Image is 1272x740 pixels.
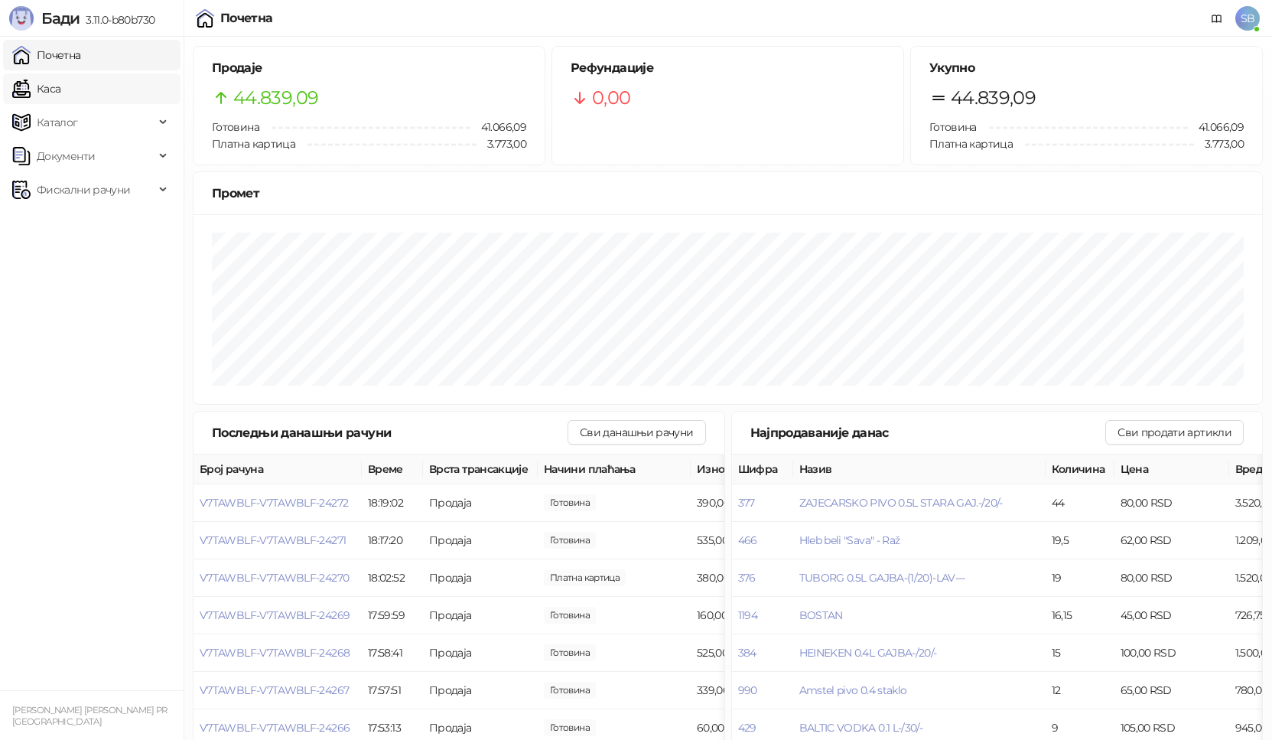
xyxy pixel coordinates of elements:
td: 339,00 RSD [691,672,805,709]
td: 17:58:41 [362,634,423,672]
td: 19 [1046,559,1114,597]
td: 62,00 RSD [1114,522,1229,559]
button: V7TAWBLF-V7TAWBLF-24267 [200,683,349,697]
th: Број рачуна [194,455,362,484]
button: 377 [738,496,755,510]
button: Amstel pivo 0.4 staklo [799,683,907,697]
td: 80,00 RSD [1114,559,1229,597]
td: 390,00 RSD [691,484,805,522]
td: 18:19:02 [362,484,423,522]
span: Готовина [929,120,977,134]
span: SB [1235,6,1260,31]
span: 535,00 [544,532,596,549]
h5: Продаје [212,59,526,77]
a: Документација [1205,6,1229,31]
h5: Рефундације [571,59,885,77]
span: 380,00 [544,569,626,586]
td: 12 [1046,672,1114,709]
button: BALTIC VODKA 0.1 L-/30/- [799,721,923,735]
div: Најпродаваније данас [750,423,1106,442]
th: Количина [1046,455,1114,484]
button: Hleb beli "Sava" - Raž [799,533,900,547]
button: Сви данашњи рачуни [568,420,705,445]
span: Фискални рачуни [37,174,130,205]
button: 429 [738,721,756,735]
td: 18:02:52 [362,559,423,597]
button: V7TAWBLF-V7TAWBLF-24270 [200,571,349,585]
div: Промет [212,184,1244,203]
span: 0,00 [592,83,630,112]
button: 990 [738,683,757,697]
td: Продаја [423,484,538,522]
h5: Укупно [929,59,1244,77]
button: V7TAWBLF-V7TAWBLF-24272 [200,496,348,510]
td: 15 [1046,634,1114,672]
span: Каталог [37,107,78,138]
td: 525,00 RSD [691,634,805,672]
span: Платна картица [212,137,295,151]
button: HEINEKEN 0.4L GAJBA-/20/- [799,646,937,660]
small: [PERSON_NAME] [PERSON_NAME] PR [GEOGRAPHIC_DATA] [12,705,168,727]
button: 376 [738,571,756,585]
a: Каса [12,73,60,104]
span: Готовина [212,120,259,134]
span: Платна картица [929,137,1013,151]
button: Сви продати артикли [1105,420,1244,445]
td: 19,5 [1046,522,1114,559]
span: 41.066,09 [1188,119,1244,135]
td: 380,00 RSD [691,559,805,597]
div: Почетна [220,12,273,24]
button: V7TAWBLF-V7TAWBLF-24271 [200,533,346,547]
th: Начини плаћања [538,455,691,484]
td: 17:57:51 [362,672,423,709]
button: 466 [738,533,757,547]
span: 44.839,09 [951,83,1036,112]
td: Продаја [423,597,538,634]
td: 18:17:20 [362,522,423,559]
span: 3.773,00 [1194,135,1244,152]
td: 80,00 RSD [1114,484,1229,522]
td: 65,00 RSD [1114,672,1229,709]
span: Документи [37,141,95,171]
span: 390,00 [544,494,596,511]
th: Назив [793,455,1046,484]
th: Износ [691,455,805,484]
button: BOSTAN [799,608,843,622]
button: V7TAWBLF-V7TAWBLF-24268 [200,646,350,660]
button: V7TAWBLF-V7TAWBLF-24266 [200,721,350,735]
a: Почетна [12,40,81,70]
span: 339,00 [544,682,596,699]
span: 525,00 [544,644,596,661]
span: 41.066,09 [470,119,526,135]
td: 16,15 [1046,597,1114,634]
td: 535,00 RSD [691,522,805,559]
th: Цена [1114,455,1229,484]
span: 3.773,00 [477,135,526,152]
span: ZAJECARSKO PIVO 0.5L STARA GAJ.-/20/- [799,496,1003,510]
span: 160,00 [544,607,596,624]
td: Продаја [423,559,538,597]
th: Врста трансакције [423,455,538,484]
span: TUBORG 0.5L GAJBA-(1/20)-LAV--- [799,571,965,585]
td: 17:59:59 [362,597,423,634]
span: 3.11.0-b80b730 [80,13,155,27]
button: V7TAWBLF-V7TAWBLF-24269 [200,608,350,622]
td: Продаја [423,672,538,709]
td: 100,00 RSD [1114,634,1229,672]
span: 60,00 [544,719,596,736]
button: 384 [738,646,756,660]
img: Logo [9,6,34,31]
td: 45,00 RSD [1114,597,1229,634]
span: 44.839,09 [233,83,318,112]
th: Време [362,455,423,484]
